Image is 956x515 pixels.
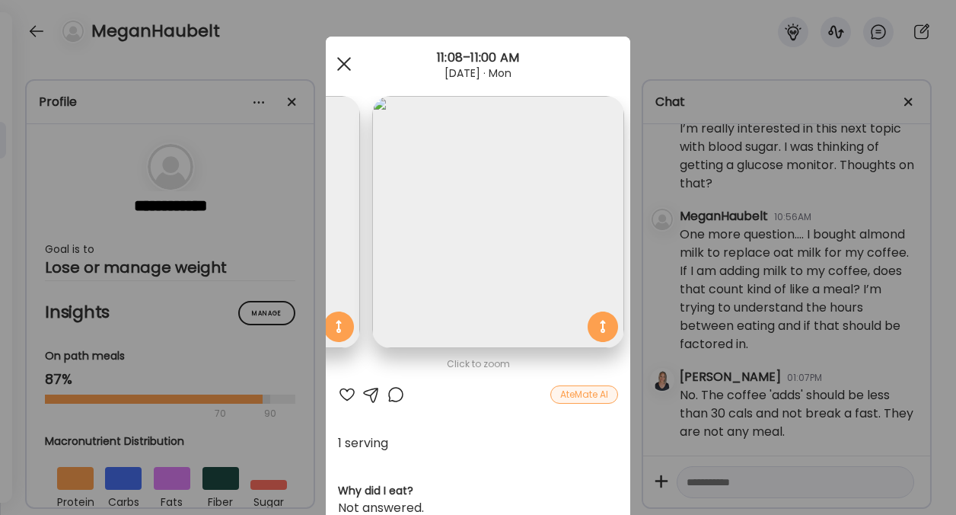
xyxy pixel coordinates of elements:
div: 11:08–11:00 AM [326,49,630,67]
div: [DATE] · Mon [326,67,630,79]
div: Click to zoom [338,355,618,373]
div: AteMate AI [550,385,618,404]
h3: Why did I eat? [338,483,618,499]
div: 1 serving [338,434,618,453]
img: images%2FGpYLLE1rqVgMxj7323ap5oIcjVc2%2FC2pOrWksMcrq26uTZrvQ%2FQM41UYnJGtYXPkpvQCsD_1080 [372,96,624,348]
